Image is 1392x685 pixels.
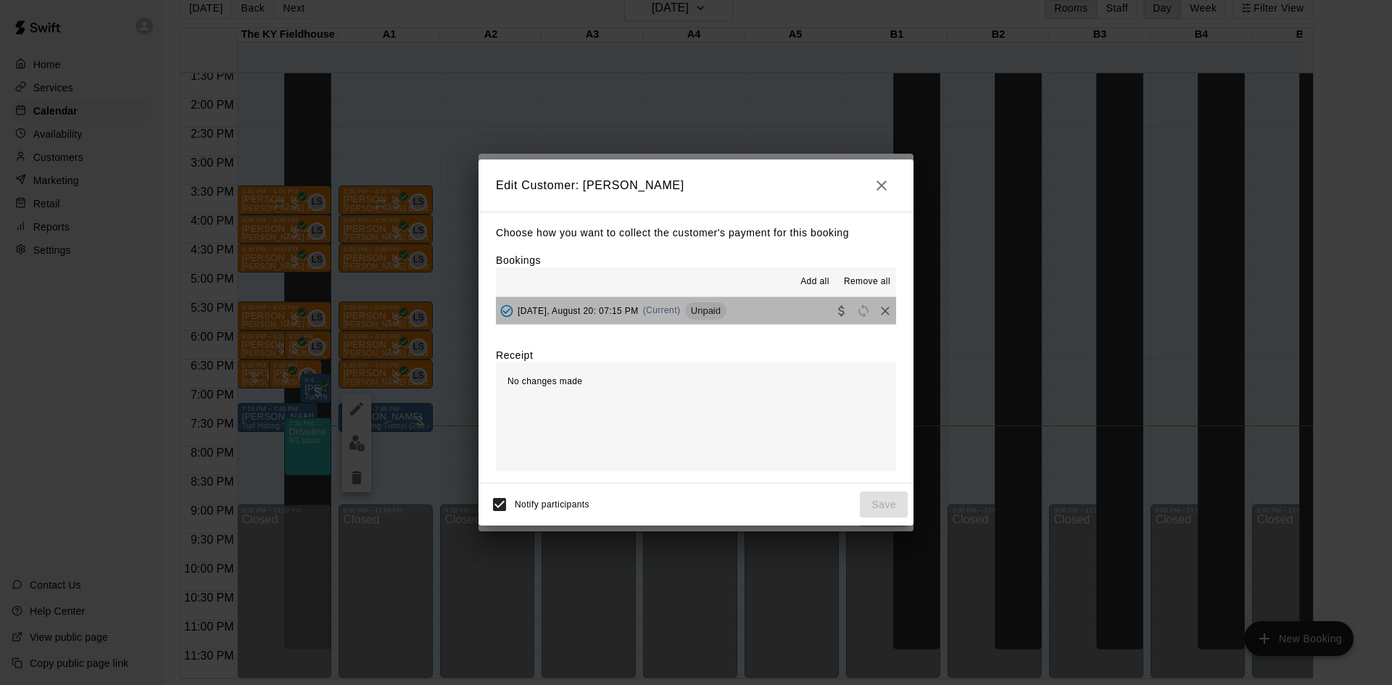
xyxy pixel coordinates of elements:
[838,270,896,294] button: Remove all
[496,254,541,266] label: Bookings
[853,304,874,315] span: Reschedule
[685,305,726,316] span: Unpaid
[800,275,829,289] span: Add all
[507,376,582,386] span: No changes made
[518,305,639,315] span: [DATE], August 20: 07:15 PM
[515,499,589,510] span: Notify participants
[844,275,890,289] span: Remove all
[792,270,838,294] button: Add all
[496,224,896,242] p: Choose how you want to collect the customer's payment for this booking
[496,297,896,324] button: Added - Collect Payment[DATE], August 20: 07:15 PM(Current)UnpaidCollect paymentRescheduleRemove
[874,304,896,315] span: Remove
[478,159,913,212] h2: Edit Customer: [PERSON_NAME]
[831,304,853,315] span: Collect payment
[643,305,681,315] span: (Current)
[496,348,533,362] label: Receipt
[496,300,518,322] button: Added - Collect Payment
